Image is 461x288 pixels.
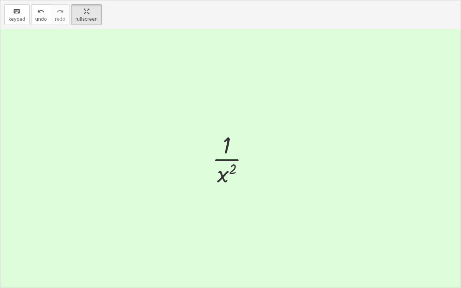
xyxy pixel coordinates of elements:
button: undoundo [31,4,51,25]
span: undo [35,17,47,22]
button: fullscreen [71,4,102,25]
span: redo [55,17,65,22]
span: keypad [8,17,25,22]
button: keyboardkeypad [4,4,30,25]
i: keyboard [13,7,20,16]
button: redoredo [51,4,70,25]
i: undo [37,7,45,16]
i: redo [56,7,64,16]
span: fullscreen [75,17,98,22]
